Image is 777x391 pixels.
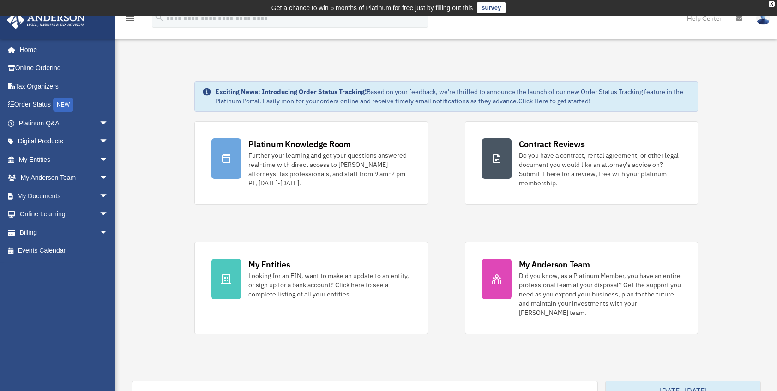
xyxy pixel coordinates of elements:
[194,121,428,205] a: Platinum Knowledge Room Further your learning and get your questions answered real-time with dire...
[215,87,690,106] div: Based on your feedback, we're thrilled to announce the launch of our new Order Status Tracking fe...
[248,259,290,270] div: My Entities
[6,41,118,59] a: Home
[6,223,122,242] a: Billingarrow_drop_down
[519,259,590,270] div: My Anderson Team
[154,12,164,23] i: search
[125,13,136,24] i: menu
[99,205,118,224] span: arrow_drop_down
[99,223,118,242] span: arrow_drop_down
[519,138,585,150] div: Contract Reviews
[6,77,122,95] a: Tax Organizers
[4,11,88,29] img: Anderson Advisors Platinum Portal
[6,132,122,151] a: Digital Productsarrow_drop_down
[6,114,122,132] a: Platinum Q&Aarrow_drop_down
[519,151,681,188] div: Do you have a contract, rental agreement, or other legal document you would like an attorney's ad...
[6,95,122,114] a: Order StatusNEW
[518,97,590,105] a: Click Here to get started!
[271,2,473,13] div: Get a chance to win 6 months of Platinum for free just by filling out this
[6,187,122,205] a: My Documentsarrow_drop_down
[99,114,118,133] span: arrow_drop_down
[756,12,770,25] img: User Pic
[125,16,136,24] a: menu
[99,132,118,151] span: arrow_drop_down
[194,242,428,334] a: My Entities Looking for an EIN, want to make an update to an entity, or sign up for a bank accoun...
[248,138,351,150] div: Platinum Knowledge Room
[99,169,118,188] span: arrow_drop_down
[519,271,681,317] div: Did you know, as a Platinum Member, you have an entire professional team at your disposal? Get th...
[53,98,73,112] div: NEW
[465,121,698,205] a: Contract Reviews Do you have a contract, rental agreement, or other legal document you would like...
[6,150,122,169] a: My Entitiesarrow_drop_down
[248,271,410,299] div: Looking for an EIN, want to make an update to an entity, or sign up for a bank account? Click her...
[215,88,367,96] strong: Exciting News: Introducing Order Status Tracking!
[477,2,506,13] a: survey
[99,150,118,169] span: arrow_drop_down
[6,205,122,224] a: Online Learningarrow_drop_down
[465,242,698,334] a: My Anderson Team Did you know, as a Platinum Member, you have an entire professional team at your...
[6,242,122,260] a: Events Calendar
[6,169,122,187] a: My Anderson Teamarrow_drop_down
[248,151,410,188] div: Further your learning and get your questions answered real-time with direct access to [PERSON_NAM...
[6,59,122,77] a: Online Ordering
[769,1,775,7] div: close
[99,187,118,206] span: arrow_drop_down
